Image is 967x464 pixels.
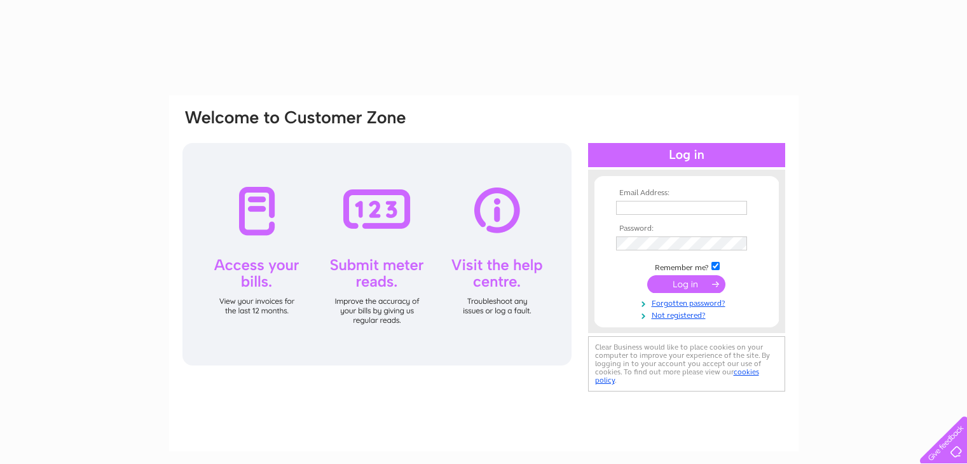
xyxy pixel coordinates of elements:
a: cookies policy [595,367,759,385]
th: Password: [613,224,760,233]
a: Not registered? [616,308,760,320]
th: Email Address: [613,189,760,198]
a: Forgotten password? [616,296,760,308]
div: Clear Business would like to place cookies on your computer to improve your experience of the sit... [588,336,785,392]
td: Remember me? [613,260,760,273]
input: Submit [647,275,725,293]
